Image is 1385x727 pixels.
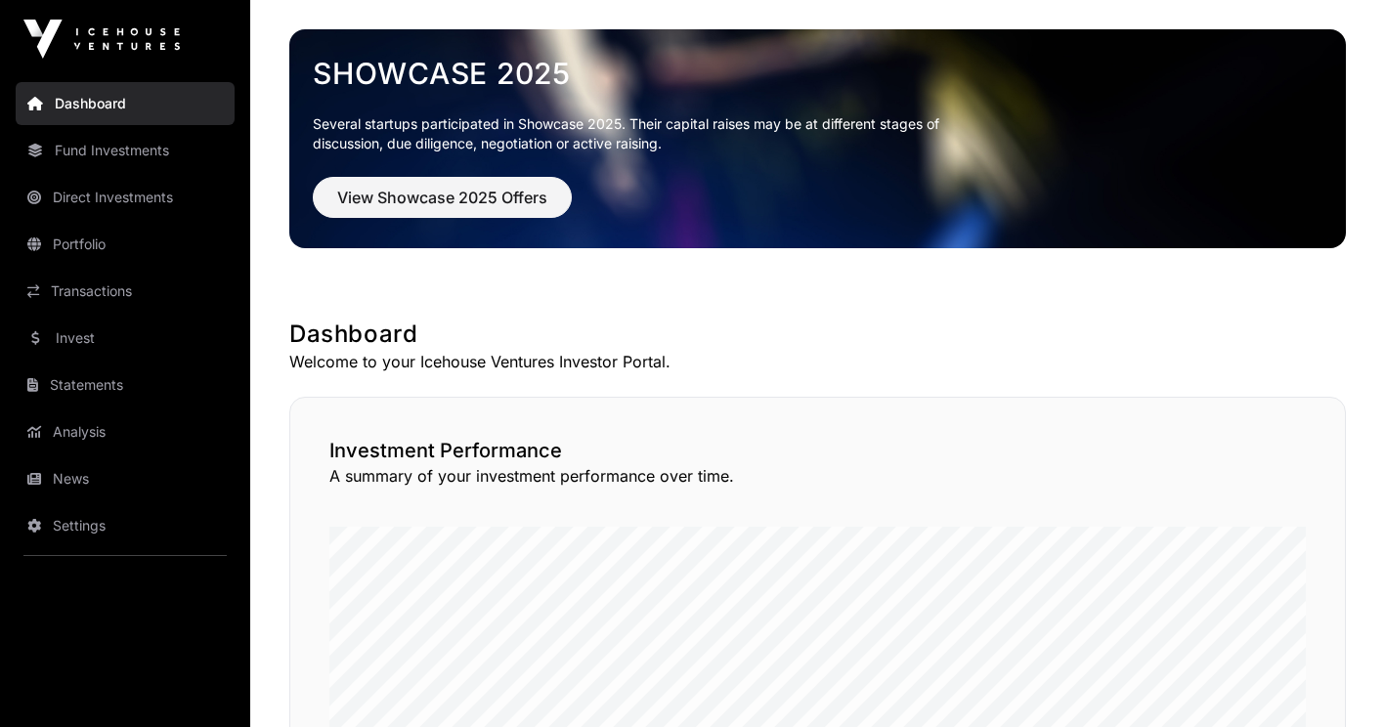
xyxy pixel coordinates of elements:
p: Welcome to your Icehouse Ventures Investor Portal. [289,350,1346,373]
p: A summary of your investment performance over time. [329,464,1306,488]
iframe: Chat Widget [1287,633,1385,727]
a: Showcase 2025 [313,56,1322,91]
a: Dashboard [16,82,235,125]
h2: Investment Performance [329,437,1306,464]
button: View Showcase 2025 Offers [313,177,572,218]
a: Statements [16,363,235,406]
a: Direct Investments [16,176,235,219]
p: Several startups participated in Showcase 2025. Their capital raises may be at different stages o... [313,114,970,153]
a: Transactions [16,270,235,313]
a: Settings [16,504,235,547]
a: Portfolio [16,223,235,266]
a: Fund Investments [16,129,235,172]
img: Icehouse Ventures Logo [23,20,180,59]
a: Invest [16,317,235,360]
a: View Showcase 2025 Offers [313,196,572,216]
span: View Showcase 2025 Offers [337,186,547,209]
img: Showcase 2025 [289,29,1346,248]
a: News [16,457,235,500]
h1: Dashboard [289,319,1346,350]
a: Analysis [16,410,235,453]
